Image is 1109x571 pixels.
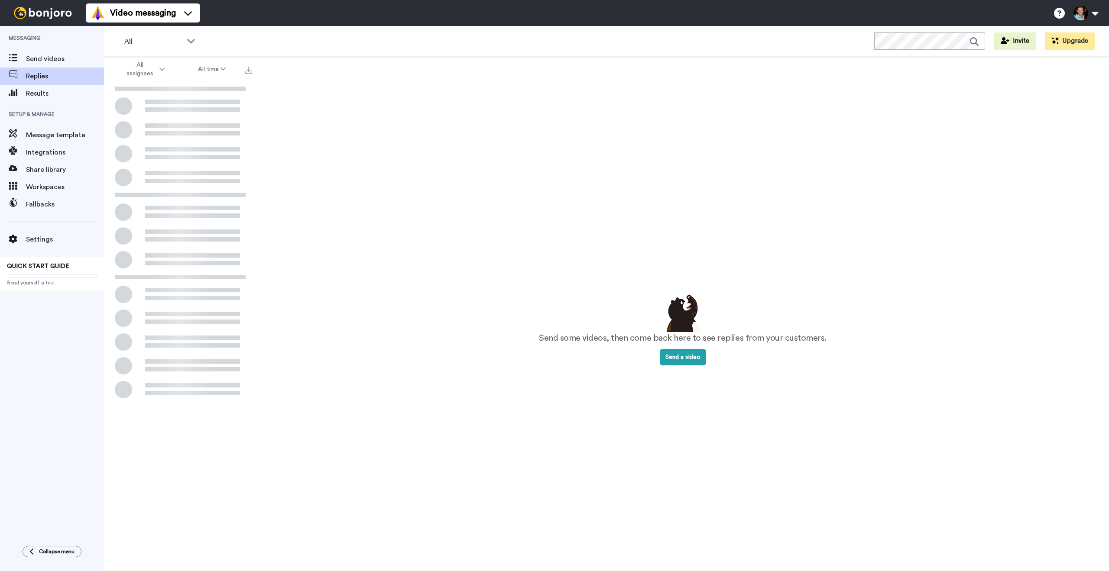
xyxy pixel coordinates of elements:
button: All time [182,61,243,77]
img: bj-logo-header-white.svg [10,7,75,19]
span: Send yourself a test [7,279,97,286]
span: All [124,36,182,47]
button: Export all results that match these filters now. [243,63,255,76]
button: Collapse menu [23,546,81,557]
button: All assignees [106,57,182,81]
span: Share library [26,165,104,175]
span: Fallbacks [26,199,104,210]
p: Send some videos, then come back here to see replies from your customers. [539,332,827,345]
button: Send a video [660,349,706,365]
span: Integrations [26,147,104,158]
img: vm-color.svg [91,6,105,20]
span: All assignees [123,61,158,78]
a: Send a video [660,354,706,360]
span: Replies [26,71,104,81]
img: results-emptystates.png [661,292,704,332]
span: Settings [26,234,104,245]
span: Collapse menu [39,548,75,555]
span: QUICK START GUIDE [7,263,69,269]
span: Results [26,88,104,99]
img: export.svg [245,67,252,74]
span: Video messaging [110,7,176,19]
span: Workspaces [26,182,104,192]
button: Upgrade [1045,32,1095,50]
button: Invite [994,32,1036,50]
span: Send videos [26,54,104,64]
span: Message template [26,130,104,140]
